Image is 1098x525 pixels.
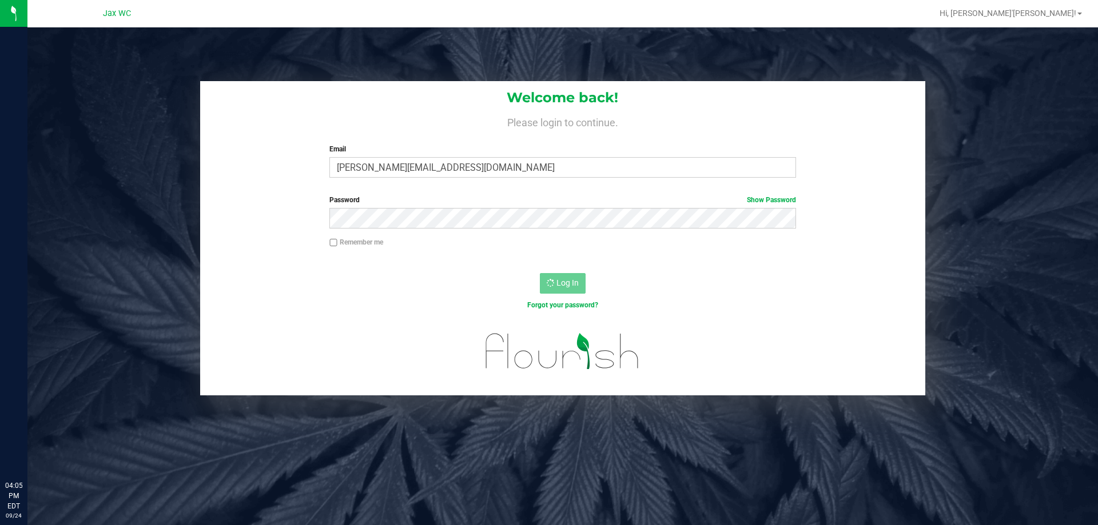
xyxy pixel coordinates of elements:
[329,237,383,247] label: Remember me
[103,9,131,18] span: Jax WC
[329,239,337,247] input: Remember me
[329,144,795,154] label: Email
[472,322,653,380] img: flourish_logo.svg
[527,301,598,309] a: Forgot your password?
[5,480,22,511] p: 04:05 PM EDT
[540,273,586,294] button: Log In
[747,196,796,204] a: Show Password
[940,9,1076,18] span: Hi, [PERSON_NAME]'[PERSON_NAME]!
[200,114,925,128] h4: Please login to continue.
[5,511,22,520] p: 09/24
[200,90,925,105] h1: Welcome back!
[329,196,360,204] span: Password
[556,278,579,287] span: Log In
